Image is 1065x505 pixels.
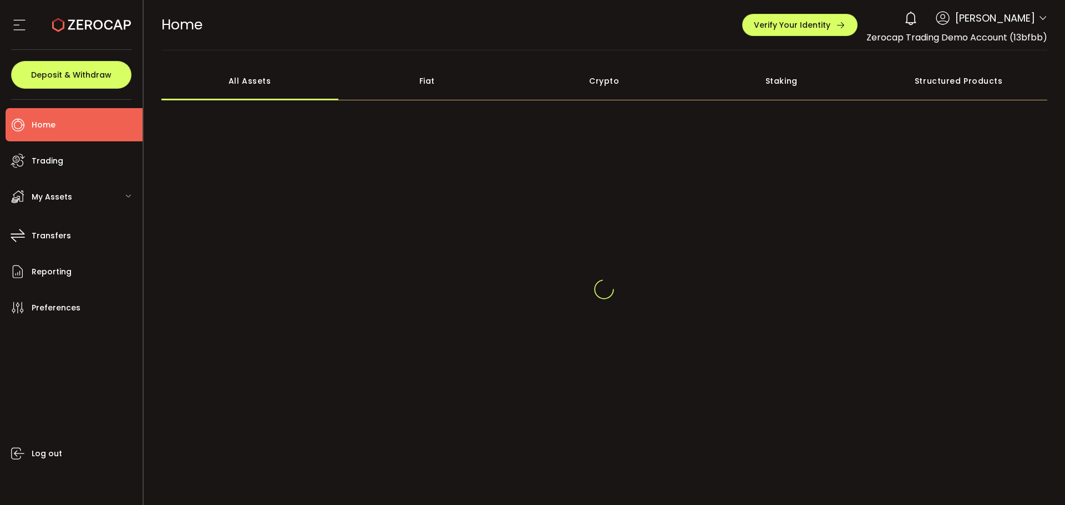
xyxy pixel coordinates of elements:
[32,446,62,462] span: Log out
[866,31,1047,44] span: Zerocap Trading Demo Account (13bfbb)
[338,62,516,100] div: Fiat
[161,15,202,34] span: Home
[11,61,131,89] button: Deposit & Withdraw
[754,21,830,29] span: Verify Your Identity
[32,300,80,316] span: Preferences
[32,264,72,280] span: Reporting
[870,62,1048,100] div: Structured Products
[32,117,55,133] span: Home
[693,62,870,100] div: Staking
[32,228,71,244] span: Transfers
[955,11,1035,25] span: [PERSON_NAME]
[516,62,693,100] div: Crypto
[742,14,858,36] button: Verify Your Identity
[161,62,339,100] div: All Assets
[32,153,63,169] span: Trading
[31,71,111,79] span: Deposit & Withdraw
[32,189,72,205] span: My Assets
